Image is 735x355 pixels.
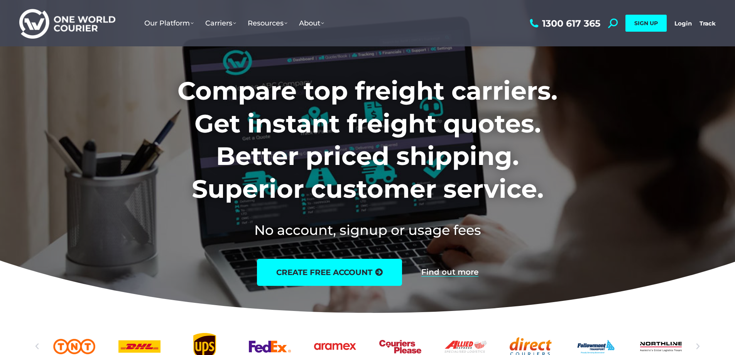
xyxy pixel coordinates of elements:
a: 1300 617 365 [528,19,600,28]
h1: Compare top freight carriers. Get instant freight quotes. Better priced shipping. Superior custom... [127,75,608,205]
a: Track [700,20,716,27]
span: Our Platform [144,19,194,27]
a: Find out more [421,268,478,277]
a: Our Platform [139,11,199,35]
span: SIGN UP [634,20,658,27]
a: SIGN UP [625,15,667,32]
a: Carriers [199,11,242,35]
a: About [293,11,330,35]
span: Resources [248,19,287,27]
a: Resources [242,11,293,35]
span: About [299,19,324,27]
img: One World Courier [19,8,115,39]
a: create free account [257,259,402,286]
span: Carriers [205,19,236,27]
a: Login [674,20,692,27]
h2: No account, signup or usage fees [127,221,608,239]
